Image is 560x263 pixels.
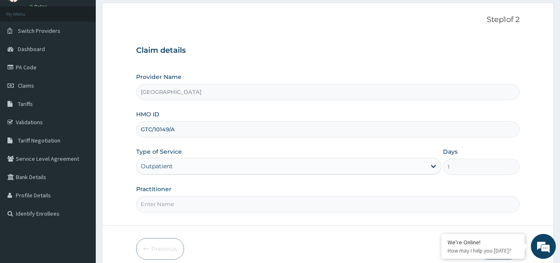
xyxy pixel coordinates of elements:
img: d_794563401_company_1708531726252_794563401 [15,42,34,62]
label: Practitioner [136,185,172,193]
label: Provider Name [136,73,182,81]
div: Minimize live chat window [137,4,157,24]
label: Days [443,147,458,156]
a: Online [29,4,49,10]
label: HMO ID [136,110,159,118]
p: How may I help you today? [448,247,518,254]
div: Outpatient [141,162,173,170]
input: Enter HMO ID [136,121,520,138]
span: Claims [18,82,34,89]
label: Type of Service [136,147,182,156]
span: Dashboard [18,45,45,53]
p: Step 1 of 2 [136,15,520,25]
h3: Claim details [136,46,520,55]
button: Previous [136,238,184,260]
span: We're online! [48,79,115,162]
div: Chat with us now [43,47,140,57]
textarea: Type your message and hit 'Enter' [4,175,159,204]
span: Tariffs [18,100,33,108]
span: Switch Providers [18,27,60,34]
input: Enter Name [136,196,520,212]
span: Tariff Negotiation [18,137,60,144]
div: We're Online! [448,238,518,246]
